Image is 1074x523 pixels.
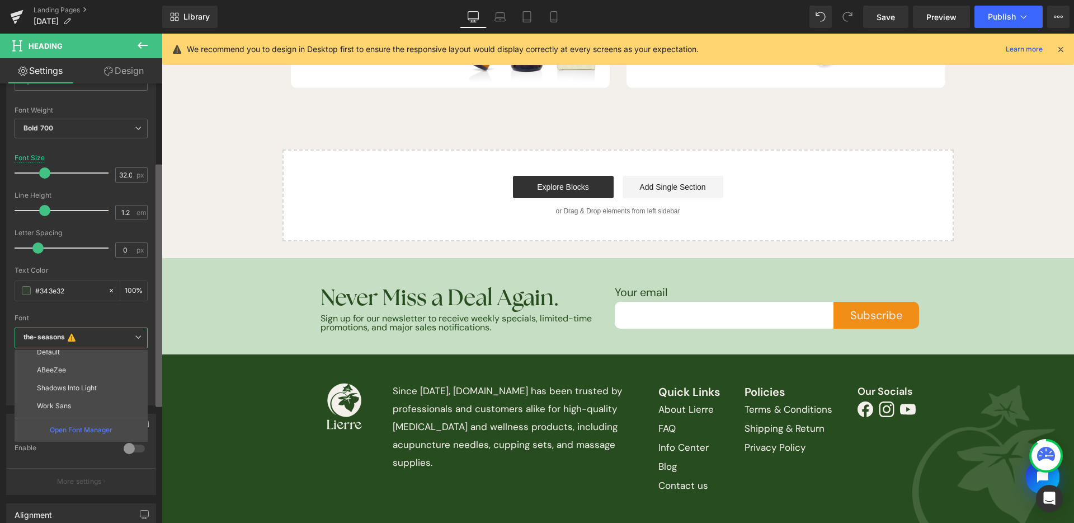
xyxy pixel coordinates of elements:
[514,6,540,28] a: Tablet
[1047,6,1070,28] button: More
[15,267,148,274] div: Text Color
[15,229,148,237] div: Letter Spacing
[877,11,895,23] span: Save
[809,6,832,28] button: Undo
[23,333,65,344] i: the-seasons
[34,17,59,26] span: [DATE]
[926,11,957,23] span: Preview
[183,12,210,22] span: Library
[136,171,146,179] span: px
[15,154,45,162] div: Font Size
[50,425,112,435] p: Open Font Manager
[1001,43,1047,56] a: Learn more
[120,281,147,301] div: %
[15,106,148,114] div: Font Weight
[850,411,912,489] iframe: Tidio Chat
[23,124,53,132] b: Bold 700
[37,348,60,356] p: Default
[988,12,1016,21] span: Publish
[460,6,487,28] a: Desktop
[35,284,102,297] input: Color
[34,6,162,15] a: Landing Pages
[540,6,567,28] a: Mobile
[15,443,112,455] div: Enable
[136,209,146,216] span: em
[29,41,63,50] span: Heading
[57,477,102,487] p: More settings
[974,6,1043,28] button: Publish
[37,402,71,410] p: Work Sans
[7,468,156,494] button: More settings
[136,246,146,254] span: px
[37,384,97,392] p: Shadows Into Light
[15,314,148,322] div: Font
[83,58,164,83] a: Design
[37,366,66,374] p: ABeeZee
[836,6,859,28] button: Redo
[1036,485,1063,512] div: Open Intercom Messenger
[15,192,148,199] div: Line Height
[15,504,53,520] div: Alignment
[487,6,514,28] a: Laptop
[187,43,699,55] p: We recommend you to design in Desktop first to ensure the responsive layout would display correct...
[162,6,218,28] a: New Library
[913,6,970,28] a: Preview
